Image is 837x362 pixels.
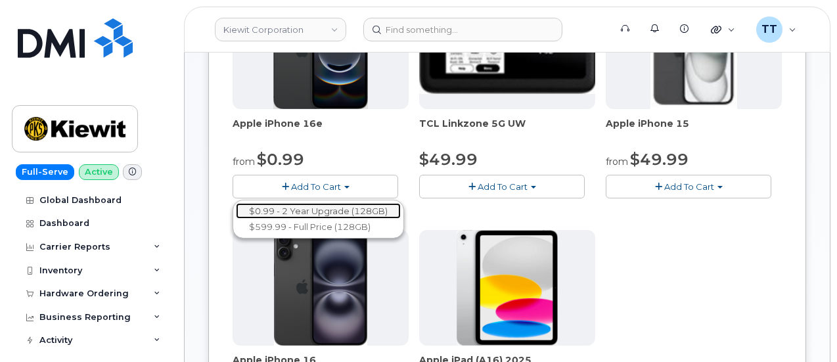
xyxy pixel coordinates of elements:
a: $0.99 - 2 Year Upgrade (128GB) [236,203,401,219]
input: Find something... [363,18,562,41]
small: from [233,156,255,168]
img: ipad_11.png [457,230,558,346]
div: Travis Tedesco [747,16,805,43]
a: Kiewit Corporation [215,18,346,41]
span: Add To Cart [478,181,528,192]
span: $0.99 [257,150,304,169]
div: TCL Linkzone 5G UW [419,117,595,143]
div: Apple iPhone 16e [233,117,409,143]
span: Add To Cart [291,181,341,192]
small: from [606,156,628,168]
span: Add To Cart [664,181,714,192]
button: Add To Cart [606,175,771,198]
button: Add To Cart [233,175,398,198]
iframe: Messenger Launcher [780,305,827,352]
button: Add To Cart [419,175,585,198]
img: iphone_16_plus.png [274,230,367,346]
a: $599.99 - Full Price (128GB) [236,219,401,235]
span: $49.99 [419,150,478,169]
span: TT [761,22,777,37]
div: Apple iPhone 15 [606,117,782,143]
span: $49.99 [630,150,689,169]
div: Quicklinks [702,16,744,43]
